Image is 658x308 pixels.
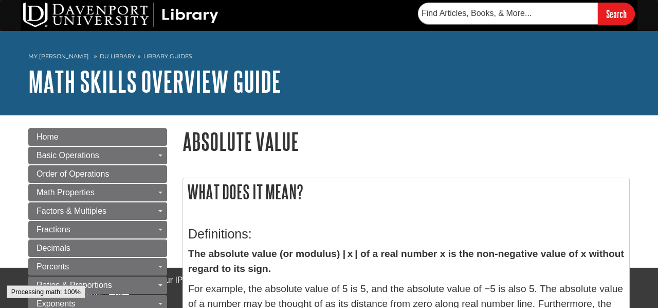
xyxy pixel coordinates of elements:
span: Fractions [36,225,70,234]
span: Decimals [36,244,70,252]
a: Ratios & Proportions [28,277,167,294]
span: Math Properties [36,188,95,197]
div: Processing math: 100% [7,285,85,298]
h3: Definitions: [188,227,624,242]
form: Searches DU Library's articles, books, and more [418,3,635,25]
strong: The absolute value (or modulus) | x | of a real number x is the non-negative value of x without r... [188,248,624,274]
a: Decimals [28,239,167,257]
input: Search [598,3,635,25]
a: Basic Operations [28,147,167,164]
a: Math Properties [28,184,167,201]
a: Percents [28,258,167,276]
span: Home [36,132,59,141]
a: My [PERSON_NAME] [28,52,89,61]
span: Basic Operations [36,151,99,160]
a: Library Guides [143,53,192,60]
span: Exponents [36,299,76,308]
img: DU Library [23,3,218,27]
a: Order of Operations [28,165,167,183]
a: Factors & Multiples [28,202,167,220]
h2: What does it mean? [183,178,629,206]
h1: Absolute Value [182,128,630,155]
span: Percents [36,262,69,271]
span: Ratios & Proportions [36,281,112,289]
input: Find Articles, Books, & More... [418,3,598,24]
a: DU Library [100,53,135,60]
nav: breadcrumb [28,49,630,66]
a: Home [28,128,167,146]
span: Factors & Multiples [36,207,106,215]
a: Fractions [28,221,167,238]
span: Order of Operations [36,169,109,178]
a: Math Skills Overview Guide [28,65,281,97]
